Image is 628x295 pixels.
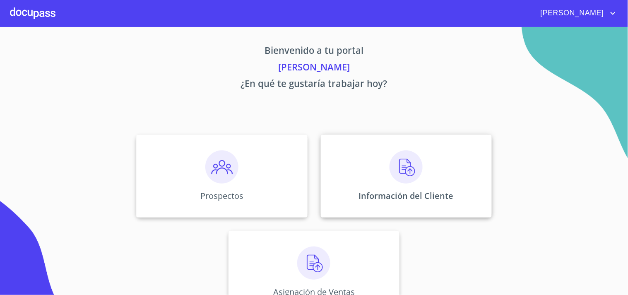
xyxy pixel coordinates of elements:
[534,7,618,20] button: account of current user
[59,77,569,93] p: ¿En qué te gustaría trabajar hoy?
[534,7,608,20] span: [PERSON_NAME]
[200,190,243,201] p: Prospectos
[59,44,569,60] p: Bienvenido a tu portal
[359,190,454,201] p: Información del Cliente
[390,150,423,184] img: carga.png
[59,60,569,77] p: [PERSON_NAME]
[205,150,238,184] img: prospectos.png
[297,247,330,280] img: carga.png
